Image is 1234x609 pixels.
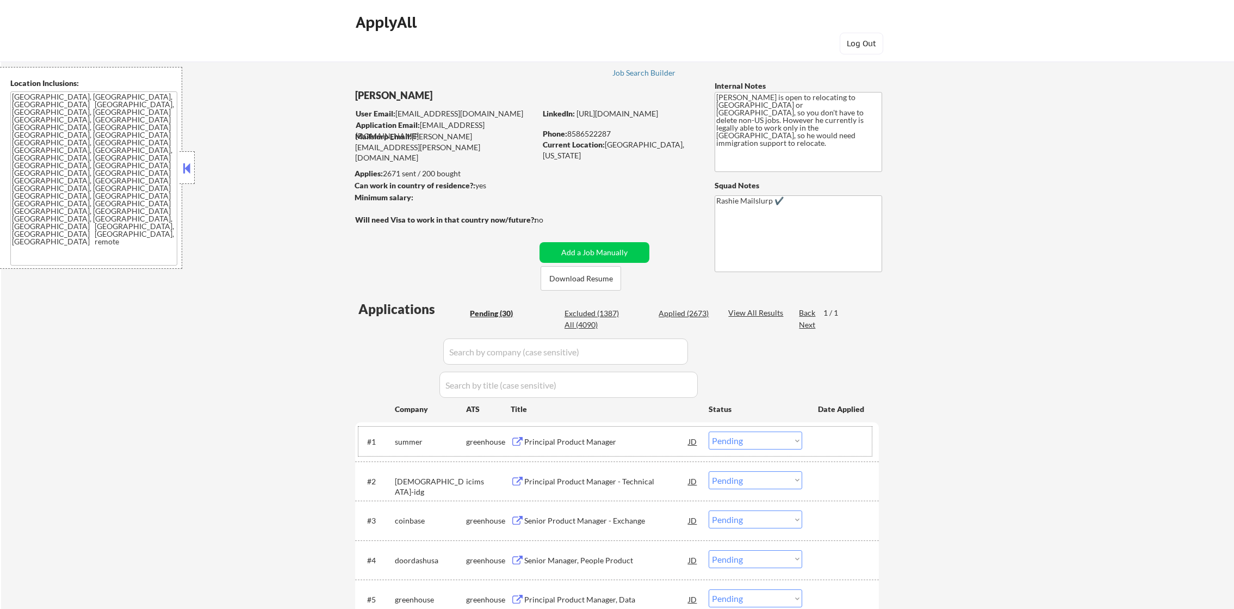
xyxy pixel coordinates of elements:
[840,33,883,54] button: Log Out
[355,131,536,163] div: [PERSON_NAME][EMAIL_ADDRESS][PERSON_NAME][DOMAIN_NAME]
[823,307,848,318] div: 1 / 1
[395,436,466,447] div: summer
[355,193,413,202] strong: Minimum salary:
[358,303,466,316] div: Applications
[367,555,386,566] div: #4
[543,139,697,161] div: [GEOGRAPHIC_DATA], [US_STATE]
[524,476,689,487] div: Principal Product Manager - Technical
[356,13,420,32] div: ApplyAll
[470,308,524,319] div: Pending (30)
[565,308,619,319] div: Excluded (1387)
[687,432,698,451] div: JD
[395,515,466,526] div: coinbase
[355,180,532,191] div: yes
[356,109,395,118] strong: User Email:
[395,404,466,415] div: Company
[355,132,412,141] strong: Mailslurp Email:
[543,128,697,139] div: 8586522287
[543,129,567,138] strong: Phone:
[687,471,698,491] div: JD
[466,476,511,487] div: icims
[524,594,689,605] div: Principal Product Manager, Data
[565,319,619,330] div: All (4090)
[395,594,466,605] div: greenhouse
[687,550,698,570] div: JD
[466,594,511,605] div: greenhouse
[511,404,698,415] div: Title
[524,555,689,566] div: Senior Manager, People Product
[799,307,816,318] div: Back
[524,515,689,526] div: Senior Product Manager - Exchange
[10,78,178,89] div: Location Inclusions:
[728,307,786,318] div: View All Results
[799,319,816,330] div: Next
[612,69,676,79] a: Job Search Builder
[687,510,698,530] div: JD
[466,404,511,415] div: ATS
[367,476,386,487] div: #2
[395,476,466,497] div: [DEMOGRAPHIC_DATA]-idg
[466,436,511,447] div: greenhouse
[367,436,386,447] div: #1
[715,180,882,191] div: Squad Notes
[367,594,386,605] div: #5
[709,399,802,419] div: Status
[612,69,676,77] div: Job Search Builder
[466,555,511,566] div: greenhouse
[659,308,713,319] div: Applied (2673)
[540,242,649,263] button: Add a Job Manually
[687,589,698,609] div: JD
[541,266,621,291] button: Download Resume
[367,515,386,526] div: #3
[715,81,882,91] div: Internal Notes
[355,89,579,102] div: [PERSON_NAME]
[466,515,511,526] div: greenhouse
[356,120,536,141] div: [EMAIL_ADDRESS][DOMAIN_NAME]
[395,555,466,566] div: doordashusa
[355,169,383,178] strong: Applies:
[818,404,866,415] div: Date Applied
[535,214,566,225] div: no
[355,181,475,190] strong: Can work in country of residence?:
[543,140,605,149] strong: Current Location:
[355,168,536,179] div: 2671 sent / 200 bought
[524,436,689,447] div: Principal Product Manager
[443,339,688,365] input: Search by company (case sensitive)
[576,109,658,118] a: [URL][DOMAIN_NAME]
[355,215,536,224] strong: Will need Visa to work in that country now/future?:
[543,109,575,118] strong: LinkedIn:
[356,120,420,130] strong: Application Email:
[439,372,698,398] input: Search by title (case sensitive)
[356,108,536,119] div: [EMAIL_ADDRESS][DOMAIN_NAME]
